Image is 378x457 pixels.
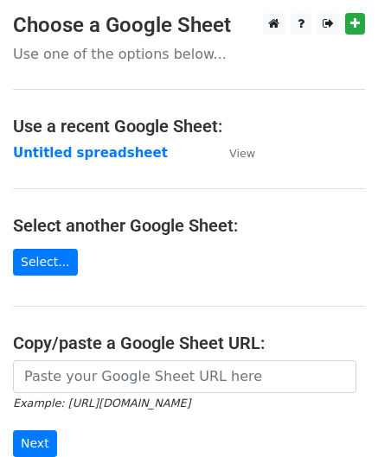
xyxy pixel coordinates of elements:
h3: Choose a Google Sheet [13,13,365,38]
a: Untitled spreadsheet [13,145,168,161]
h4: Select another Google Sheet: [13,215,365,236]
h4: Use a recent Google Sheet: [13,116,365,136]
a: View [212,145,255,161]
small: View [229,147,255,160]
input: Paste your Google Sheet URL here [13,360,356,393]
h4: Copy/paste a Google Sheet URL: [13,333,365,353]
input: Next [13,430,57,457]
small: Example: [URL][DOMAIN_NAME] [13,397,190,409]
p: Use one of the options below... [13,45,365,63]
a: Select... [13,249,78,276]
